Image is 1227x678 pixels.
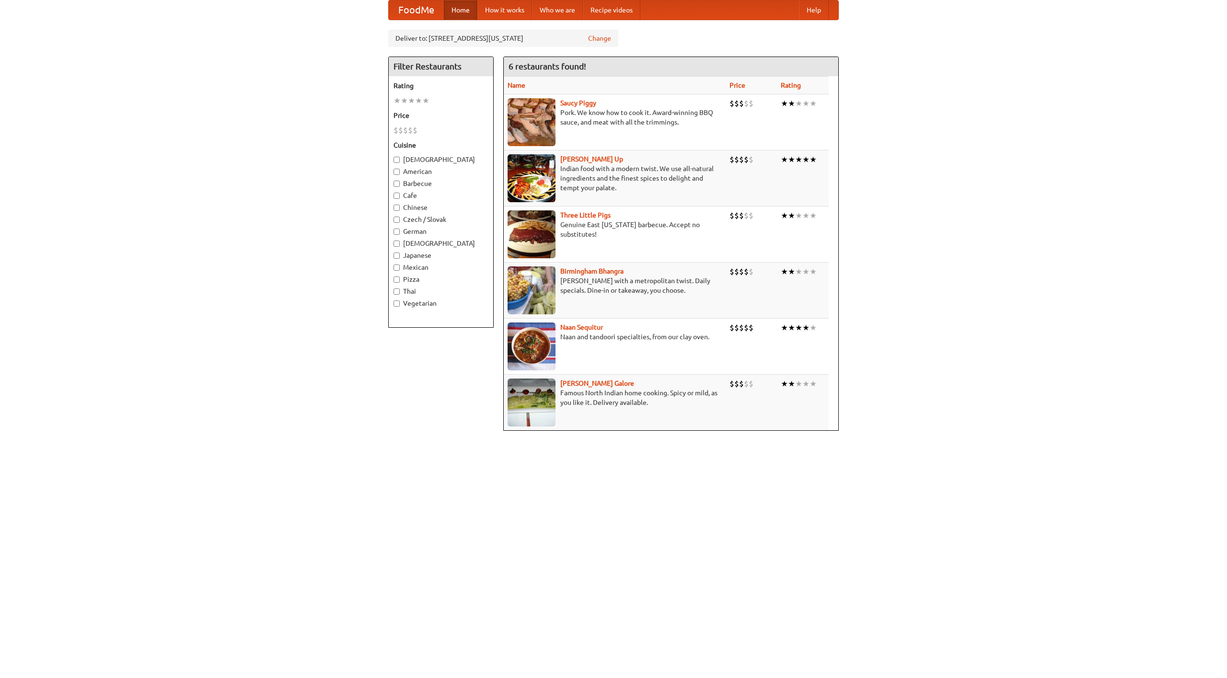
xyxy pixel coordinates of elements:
[744,98,749,109] li: $
[508,210,556,258] img: littlepigs.jpg
[415,95,422,106] li: ★
[734,379,739,389] li: $
[588,34,611,43] a: Change
[394,288,400,295] input: Thai
[788,154,795,165] li: ★
[739,154,744,165] li: $
[739,379,744,389] li: $
[781,98,788,109] li: ★
[795,322,802,333] li: ★
[560,155,623,163] a: [PERSON_NAME] Up
[508,379,556,426] img: currygalore.jpg
[394,193,400,199] input: Cafe
[560,99,596,107] a: Saucy Piggy
[802,266,810,277] li: ★
[795,266,802,277] li: ★
[734,266,739,277] li: $
[394,275,488,284] label: Pizza
[781,266,788,277] li: ★
[734,154,739,165] li: $
[729,154,734,165] li: $
[795,210,802,221] li: ★
[729,210,734,221] li: $
[508,108,722,127] p: Pork. We know how to cook it. Award-winning BBQ sauce, and meat with all the trimmings.
[394,169,400,175] input: American
[508,266,556,314] img: bhangra.jpg
[744,210,749,221] li: $
[444,0,477,20] a: Home
[744,322,749,333] li: $
[394,125,398,136] li: $
[810,379,817,389] li: ★
[802,210,810,221] li: ★
[781,81,801,89] a: Rating
[389,0,444,20] a: FoodMe
[749,98,753,109] li: $
[560,323,603,331] a: Naan Sequitur
[810,98,817,109] li: ★
[394,241,400,247] input: [DEMOGRAPHIC_DATA]
[389,57,493,76] h4: Filter Restaurants
[394,217,400,223] input: Czech / Slovak
[734,210,739,221] li: $
[810,266,817,277] li: ★
[394,95,401,106] li: ★
[394,181,400,187] input: Barbecue
[739,322,744,333] li: $
[781,322,788,333] li: ★
[394,263,488,272] label: Mexican
[744,379,749,389] li: $
[394,251,488,260] label: Japanese
[729,98,734,109] li: $
[749,379,753,389] li: $
[729,266,734,277] li: $
[729,379,734,389] li: $
[394,203,488,212] label: Chinese
[508,81,525,89] a: Name
[394,287,488,296] label: Thai
[394,227,488,236] label: German
[394,157,400,163] input: [DEMOGRAPHIC_DATA]
[408,125,413,136] li: $
[394,81,488,91] h5: Rating
[810,210,817,221] li: ★
[508,164,722,193] p: Indian food with a modern twist. We use all-natural ingredients and the finest spices to delight ...
[394,167,488,176] label: American
[403,125,408,136] li: $
[788,379,795,389] li: ★
[508,98,556,146] img: saucy.jpg
[532,0,583,20] a: Who we are
[739,210,744,221] li: $
[508,322,556,370] img: naansequitur.jpg
[802,154,810,165] li: ★
[788,266,795,277] li: ★
[749,322,753,333] li: $
[799,0,829,20] a: Help
[739,266,744,277] li: $
[477,0,532,20] a: How it works
[781,210,788,221] li: ★
[788,210,795,221] li: ★
[508,388,722,407] p: Famous North Indian home cooking. Spicy or mild, as you like it. Delivery available.
[734,98,739,109] li: $
[560,211,611,219] b: Three Little Pigs
[788,98,795,109] li: ★
[560,379,634,387] b: [PERSON_NAME] Galore
[394,264,400,271] input: Mexican
[734,322,739,333] li: $
[394,300,400,307] input: Vegetarian
[422,95,429,106] li: ★
[508,276,722,295] p: [PERSON_NAME] with a metropolitan twist. Daily specials. Dine-in or takeaway, you choose.
[508,332,722,342] p: Naan and tandoori specialties, from our clay oven.
[394,205,400,211] input: Chinese
[781,154,788,165] li: ★
[744,266,749,277] li: $
[394,276,400,283] input: Pizza
[394,229,400,235] input: German
[802,98,810,109] li: ★
[744,154,749,165] li: $
[408,95,415,106] li: ★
